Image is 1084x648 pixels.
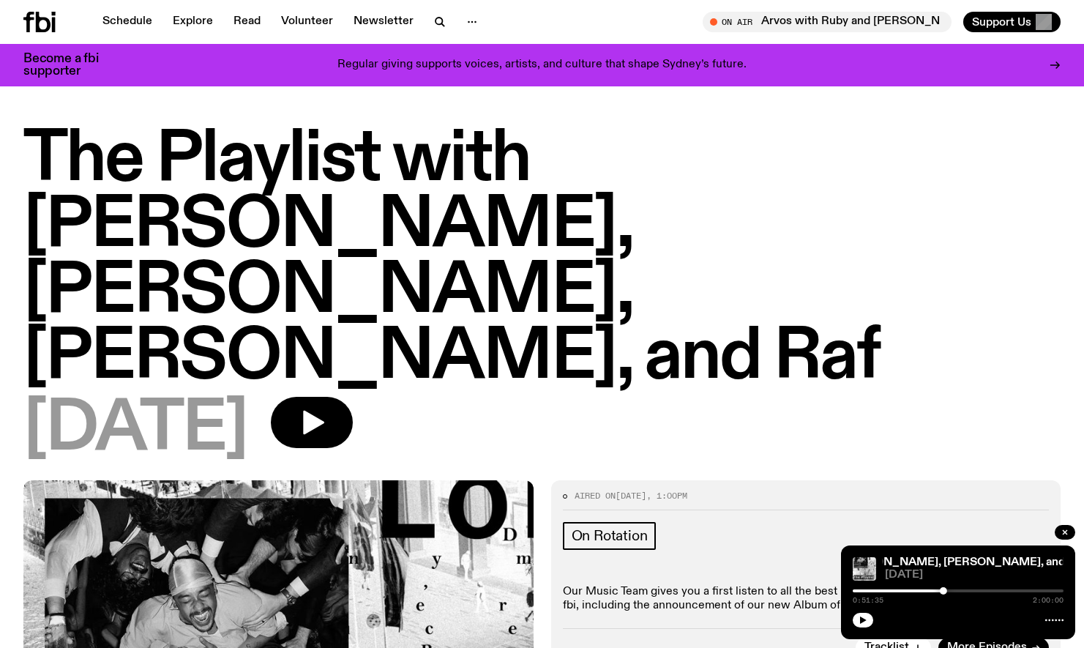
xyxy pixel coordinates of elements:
p: Our Music Team gives you a first listen to all the best new releases that you'll be hearing on fb... [563,585,1050,613]
span: 0:51:35 [853,597,883,604]
span: , 1:00pm [646,490,687,502]
span: 2:00:00 [1033,597,1064,604]
span: Aired on [575,490,616,502]
span: [DATE] [23,397,247,463]
h1: The Playlist with [PERSON_NAME], [PERSON_NAME], [PERSON_NAME], and Raf [23,127,1061,391]
button: Support Us [963,12,1061,32]
button: On AirArvos with Ruby and [PERSON_NAME] [703,12,952,32]
span: [DATE] [885,570,1064,581]
p: Regular giving supports voices, artists, and culture that shape Sydney’s future. [337,59,747,72]
span: [DATE] [616,490,646,502]
h3: Become a fbi supporter [23,53,117,78]
a: Newsletter [345,12,422,32]
span: Support Us [972,15,1031,29]
a: Schedule [94,12,161,32]
span: On Rotation [572,528,648,544]
a: Explore [164,12,222,32]
a: Volunteer [272,12,342,32]
a: Read [225,12,269,32]
a: On Rotation [563,522,657,550]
